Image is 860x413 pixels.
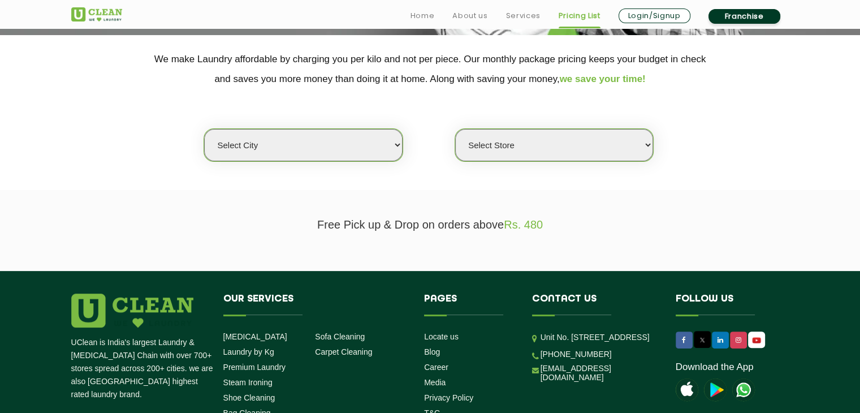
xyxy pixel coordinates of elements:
[71,336,215,401] p: UClean is India's largest Laundry & [MEDICAL_DATA] Chain with over 700+ stores spread across 200+...
[676,378,698,401] img: apple-icon.png
[676,294,775,315] h4: Follow us
[223,332,287,341] a: [MEDICAL_DATA]
[424,332,459,341] a: Locate us
[708,9,780,24] a: Franchise
[424,378,446,387] a: Media
[223,347,274,356] a: Laundry by Kg
[223,378,273,387] a: Steam Ironing
[704,378,727,401] img: playstoreicon.png
[732,378,755,401] img: UClean Laundry and Dry Cleaning
[223,393,275,402] a: Shoe Cleaning
[71,218,789,231] p: Free Pick up & Drop on orders above
[452,9,487,23] a: About us
[424,393,473,402] a: Privacy Policy
[71,7,122,21] img: UClean Laundry and Dry Cleaning
[559,9,600,23] a: Pricing List
[424,363,448,372] a: Career
[619,8,690,23] a: Login/Signup
[541,331,659,344] p: Unit No. [STREET_ADDRESS]
[71,49,789,89] p: We make Laundry affordable by charging you per kilo and not per piece. Our monthly package pricin...
[541,350,612,359] a: [PHONE_NUMBER]
[676,362,754,373] a: Download the App
[560,74,646,84] span: we save your time!
[223,363,286,372] a: Premium Laundry
[424,347,440,356] a: Blog
[505,9,540,23] a: Services
[315,332,365,341] a: Sofa Cleaning
[315,347,372,356] a: Carpet Cleaning
[541,364,659,382] a: [EMAIL_ADDRESS][DOMAIN_NAME]
[410,9,435,23] a: Home
[71,294,193,328] img: logo.png
[223,294,408,315] h4: Our Services
[424,294,515,315] h4: Pages
[504,218,543,231] span: Rs. 480
[749,334,764,346] img: UClean Laundry and Dry Cleaning
[532,294,659,315] h4: Contact us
